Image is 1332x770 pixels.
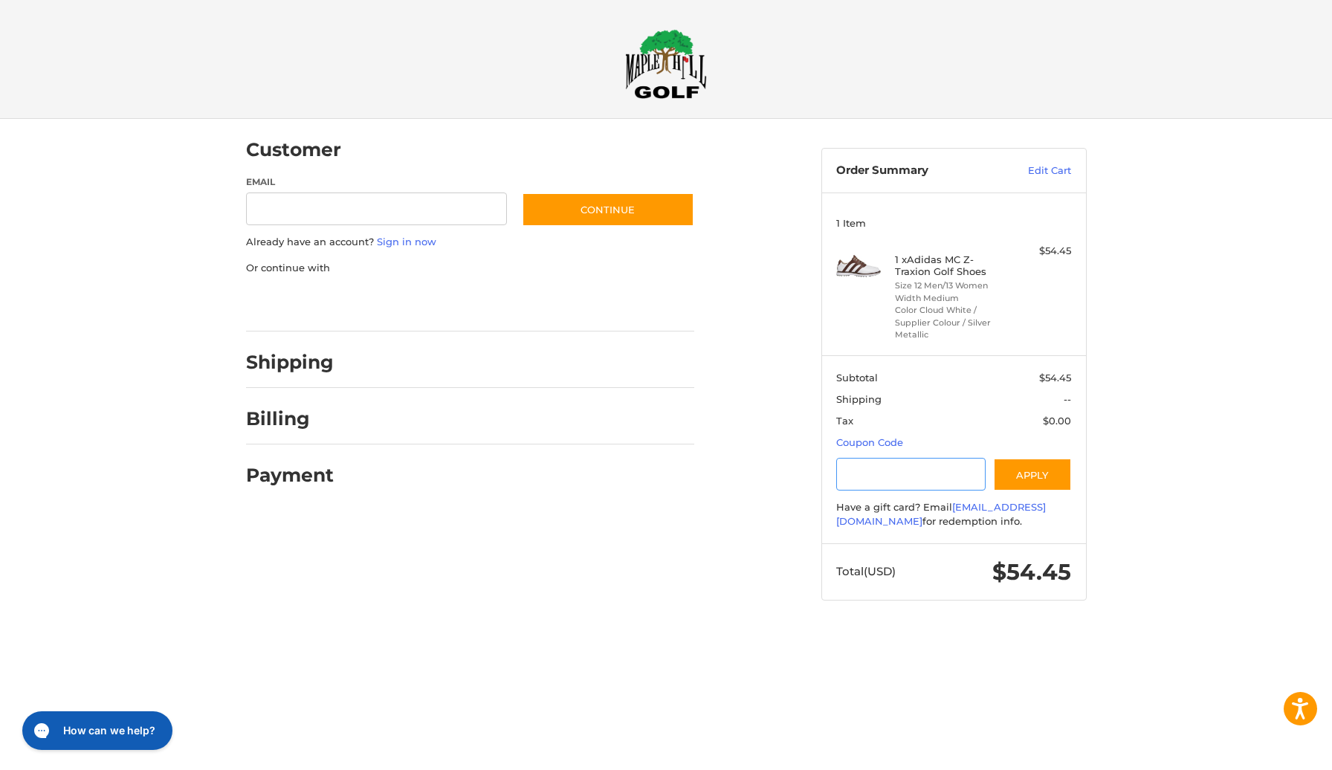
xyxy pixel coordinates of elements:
h2: Billing [246,407,333,430]
h3: Order Summary [836,164,996,178]
span: Tax [836,415,853,427]
p: Already have an account? [246,235,694,250]
span: Shipping [836,393,882,405]
span: $54.45 [992,558,1071,586]
button: Continue [522,192,694,227]
div: Have a gift card? Email for redemption info. [836,500,1071,529]
span: Subtotal [836,372,878,384]
label: Email [246,175,508,189]
li: Color Cloud White / Supplier Colour / Silver Metallic [895,304,1009,341]
div: $54.45 [1012,244,1071,259]
h2: Customer [246,138,341,161]
a: Edit Cart [996,164,1071,178]
iframe: PayPal-venmo [493,290,604,317]
button: Apply [993,458,1072,491]
h4: 1 x Adidas MC Z-Traxion Golf Shoes [895,253,1009,278]
p: Or continue with [246,261,694,276]
span: -- [1064,393,1071,405]
img: Maple Hill Golf [625,29,707,99]
iframe: Google Customer Reviews [1209,730,1332,770]
a: Coupon Code [836,436,903,448]
li: Size 12 Men/13 Women [895,279,1009,292]
h3: 1 Item [836,217,1071,229]
span: $54.45 [1039,372,1071,384]
span: $0.00 [1043,415,1071,427]
iframe: PayPal-paypal [241,290,352,317]
iframe: PayPal-paylater [367,290,479,317]
span: Total (USD) [836,564,896,578]
h2: Shipping [246,351,334,374]
input: Gift Certificate or Coupon Code [836,458,986,491]
iframe: Gorgias live chat messenger [15,706,178,755]
li: Width Medium [895,292,1009,305]
a: Sign in now [377,236,436,247]
h2: Payment [246,464,334,487]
